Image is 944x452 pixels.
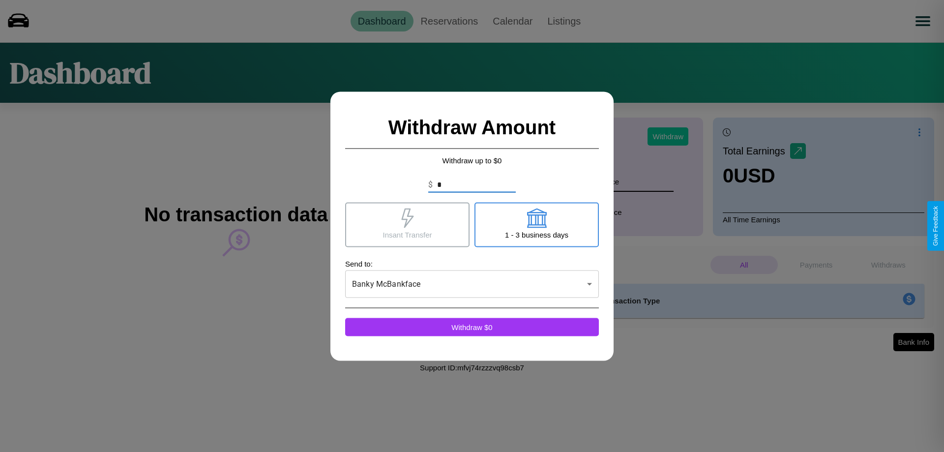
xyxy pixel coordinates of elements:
p: Insant Transfer [383,228,432,241]
p: Send to: [345,257,599,270]
p: 1 - 3 business days [505,228,568,241]
button: Withdraw $0 [345,318,599,336]
p: $ [428,179,433,190]
div: Banky McBankface [345,270,599,298]
div: Give Feedback [932,206,939,246]
h2: Withdraw Amount [345,106,599,149]
p: Withdraw up to $ 0 [345,153,599,167]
